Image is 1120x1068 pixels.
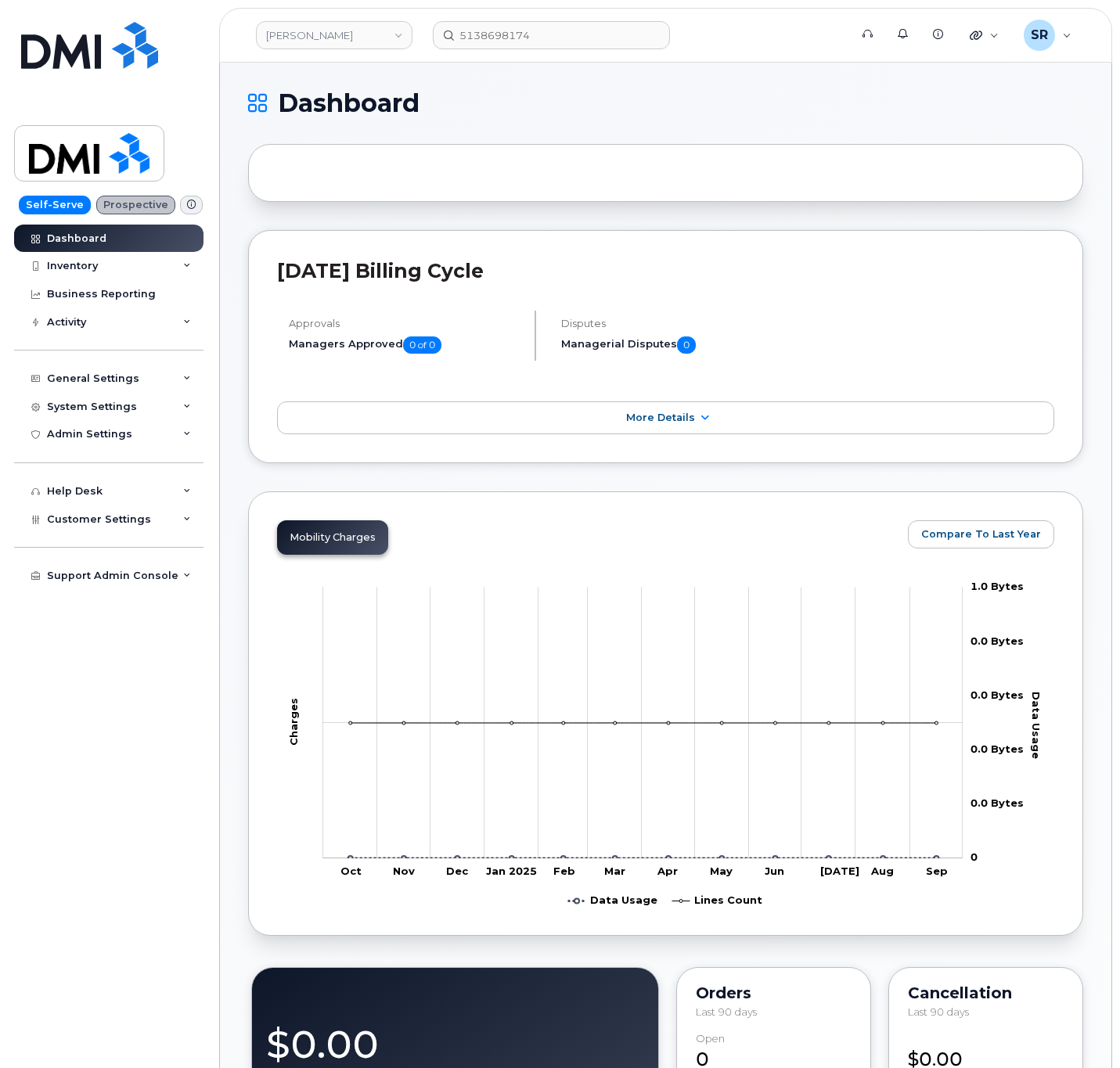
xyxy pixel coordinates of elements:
div: Open [696,1033,725,1045]
tspan: [DATE] [820,865,859,877]
tspan: Jan 2025 [486,865,537,877]
g: Data Usage [567,886,657,916]
span: 0 [677,336,696,354]
tspan: 0.0 Bytes [971,689,1024,701]
span: Compare To Last Year [921,527,1041,541]
tspan: 0.0 Bytes [971,635,1024,647]
tspan: 0.0 Bytes [971,797,1024,810]
g: Lines Count [672,886,762,916]
h2: [DATE] Billing Cycle [277,259,1054,282]
tspan: Dec [446,865,469,877]
span: Last 90 days [908,1005,969,1018]
h5: Managerial Disputes [561,336,808,354]
div: Cancellation [908,987,1064,999]
span: More Details [626,412,695,423]
span: Dashboard [278,92,420,115]
tspan: Aug [870,865,894,877]
tspan: Mar [604,865,625,877]
tspan: Sep [926,865,948,877]
h5: Managers Approved [289,336,521,354]
tspan: Nov [393,865,415,877]
tspan: May [710,865,733,877]
tspan: Oct [340,865,362,877]
span: 0 of 0 [403,336,441,354]
tspan: Apr [657,865,678,877]
div: Orders [696,987,852,999]
tspan: 0 [971,851,978,864]
tspan: Jun [765,865,784,877]
tspan: 0.0 Bytes [971,743,1024,755]
tspan: Feb [553,865,575,877]
g: Legend [567,886,762,916]
h4: Approvals [289,318,521,329]
button: Compare To Last Year [908,520,1054,548]
h4: Disputes [561,318,808,329]
tspan: 1.0 Bytes [971,581,1024,593]
tspan: Data Usage [1030,692,1043,759]
g: Chart [287,581,1043,917]
span: Last 90 days [696,1005,757,1018]
tspan: Charges [287,698,300,746]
